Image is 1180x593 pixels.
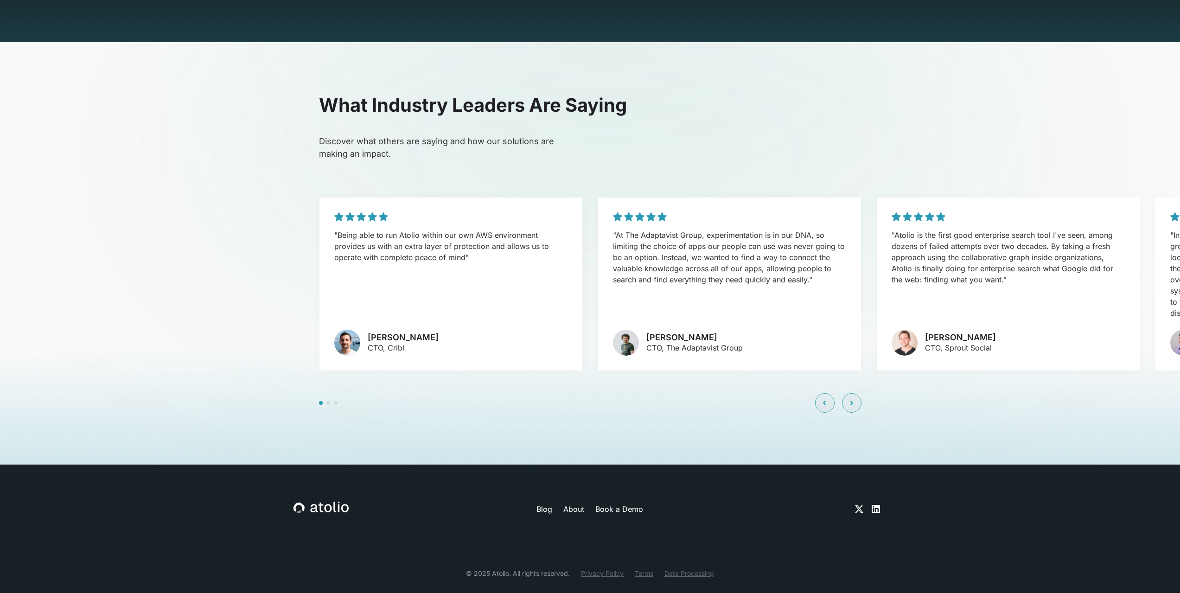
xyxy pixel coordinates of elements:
[925,342,996,353] p: CTO, Sprout Social
[635,568,653,578] a: Terms
[334,230,568,263] p: "Being able to run Atolio within our own AWS environment provides us with an extra layer of prote...
[892,230,1125,285] p: "Atolio is the first good enterprise search tool I've seen, among dozens of failed attempts over ...
[646,332,743,343] h3: [PERSON_NAME]
[892,330,918,356] img: avatar
[368,342,439,353] p: CTO, Cribl
[925,332,996,343] h3: [PERSON_NAME]
[563,504,584,515] a: About
[664,568,714,578] a: Data Processing
[646,342,743,353] p: CTO, The Adaptavist Group
[613,330,639,356] img: avatar
[319,94,861,116] h2: What Industry Leaders Are Saying
[595,504,643,515] a: Book a Demo
[319,135,567,160] p: Discover what others are saying and how our solutions are making an impact.
[536,504,552,515] a: Blog
[613,230,846,285] p: "At The Adaptavist Group, experimentation is in our DNA, so limiting the choice of apps our peopl...
[334,330,360,356] img: avatar
[466,568,570,578] div: © 2025 Atolio. All rights reserved.
[368,332,439,343] h3: [PERSON_NAME]
[581,568,624,578] a: Privacy Policy
[1134,548,1180,593] iframe: Chat Widget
